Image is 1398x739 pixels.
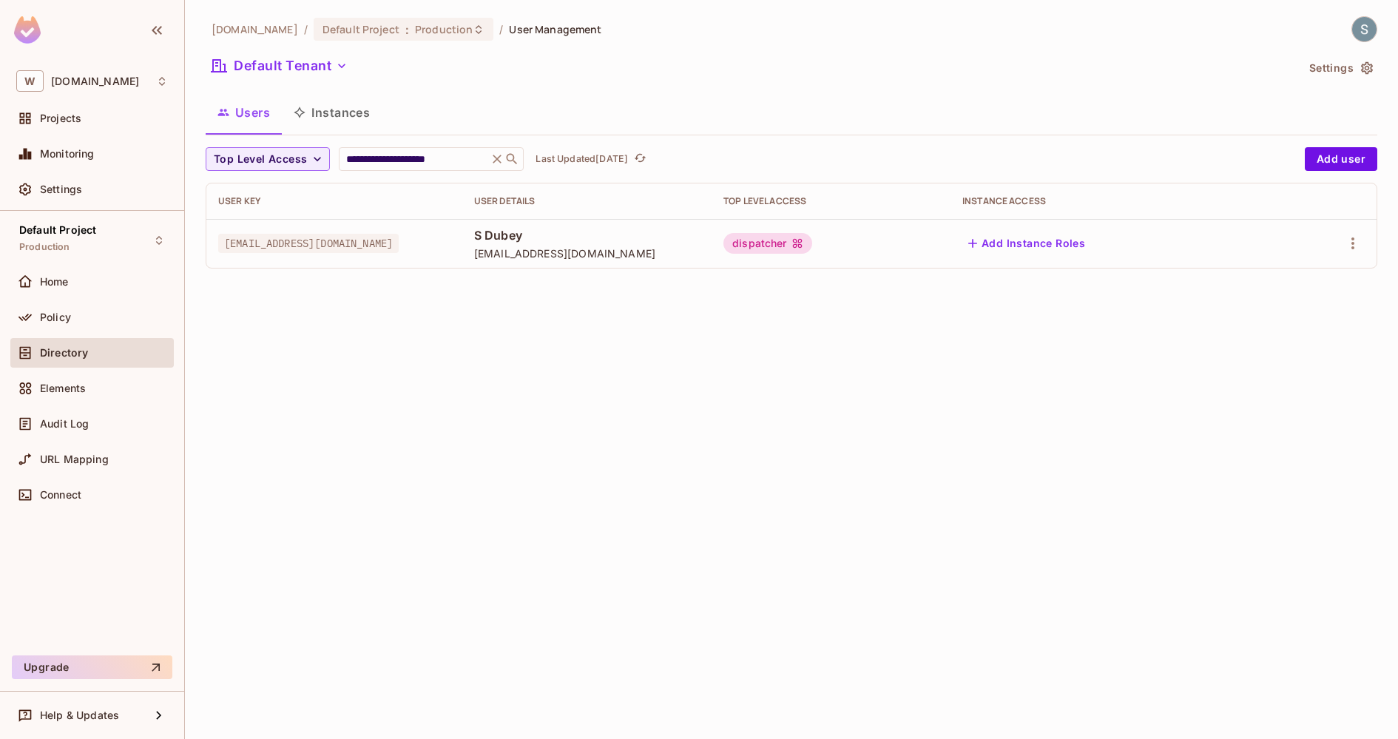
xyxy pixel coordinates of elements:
button: Add user [1305,147,1377,171]
span: : [405,24,410,36]
span: Production [415,22,473,36]
span: Policy [40,311,71,323]
span: S Dubey [474,227,700,243]
button: Add Instance Roles [962,232,1091,255]
span: Workspace: withpronto.com [51,75,139,87]
span: Audit Log [40,418,89,430]
span: Projects [40,112,81,124]
button: Settings [1303,56,1377,80]
span: Monitoring [40,148,95,160]
li: / [499,22,503,36]
span: Help & Updates [40,709,119,721]
li: / [304,22,308,36]
button: Upgrade [12,655,172,679]
button: Users [206,94,282,131]
span: W [16,70,44,92]
span: refresh [634,152,646,166]
div: User Details [474,195,700,207]
span: Home [40,276,69,288]
span: URL Mapping [40,453,109,465]
div: Top Level Access [723,195,939,207]
span: Connect [40,489,81,501]
button: refresh [631,150,649,168]
img: Shekhar Tyagi [1352,17,1377,41]
span: Elements [40,382,86,394]
span: [EMAIL_ADDRESS][DOMAIN_NAME] [474,246,700,260]
div: User Key [218,195,450,207]
span: [EMAIL_ADDRESS][DOMAIN_NAME] [218,234,399,253]
span: Default Project [323,22,399,36]
span: User Management [509,22,601,36]
span: Directory [40,347,88,359]
p: Last Updated [DATE] [536,153,628,165]
span: Click to refresh data [628,150,649,168]
span: Default Project [19,224,96,236]
span: Settings [40,183,82,195]
button: Default Tenant [206,54,354,78]
img: SReyMgAAAABJRU5ErkJggg== [14,16,41,44]
span: Production [19,241,70,253]
div: Instance Access [962,195,1264,207]
span: Top Level Access [214,150,307,169]
div: dispatcher [723,233,812,254]
button: Instances [282,94,382,131]
span: the active workspace [212,22,298,36]
button: Top Level Access [206,147,330,171]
